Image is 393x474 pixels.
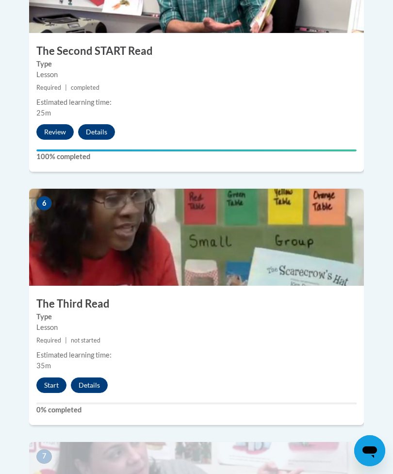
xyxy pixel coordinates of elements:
span: | [65,84,67,91]
span: completed [71,84,99,91]
label: 0% completed [36,405,357,415]
div: Lesson [36,322,357,333]
iframe: Button to launch messaging window [354,435,385,466]
span: Required [36,337,61,344]
span: | [65,337,67,344]
span: Required [36,84,61,91]
button: Review [36,124,74,140]
label: 100% completed [36,151,357,162]
label: Type [36,311,357,322]
span: 7 [36,449,52,464]
div: Lesson [36,69,357,80]
button: Start [36,377,66,393]
div: Your progress [36,149,357,151]
img: Course Image [29,189,364,286]
label: Type [36,59,357,69]
h3: The Second START Read [29,44,364,59]
span: not started [71,337,100,344]
button: Details [78,124,115,140]
span: 35m [36,361,51,370]
span: 25m [36,109,51,117]
button: Details [71,377,108,393]
div: Estimated learning time: [36,350,357,360]
span: 6 [36,196,52,211]
div: Estimated learning time: [36,97,357,108]
h3: The Third Read [29,296,364,311]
